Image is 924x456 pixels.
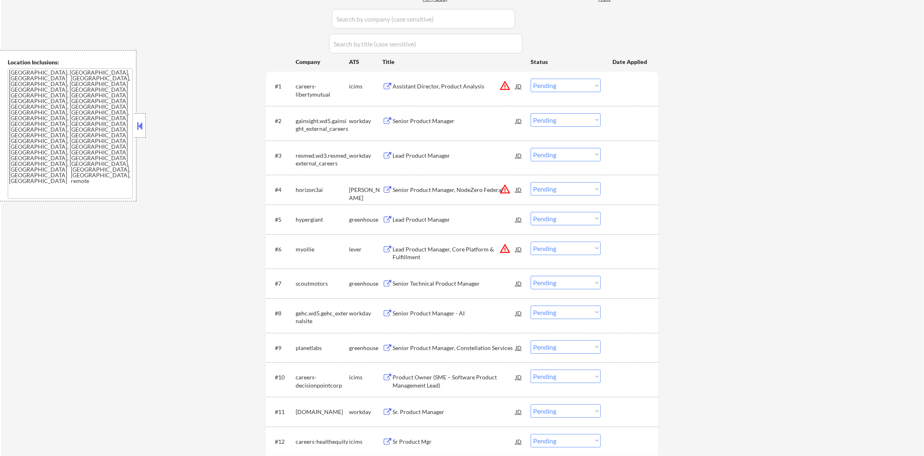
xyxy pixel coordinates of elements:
[275,152,289,160] div: #3
[349,280,382,288] div: greenhouse
[275,373,289,381] div: #10
[393,152,516,160] div: Lead Product Manager
[349,438,382,446] div: icims
[515,434,523,449] div: JD
[515,370,523,384] div: JD
[296,344,349,352] div: planetlabs
[393,82,516,90] div: Assistant Director, Product Analysis
[275,438,289,446] div: #12
[515,148,523,163] div: JD
[515,340,523,355] div: JD
[499,243,511,254] button: warning_amber
[296,152,349,167] div: resmed.wd3.resmed_external_careers
[515,276,523,291] div: JD
[275,344,289,352] div: #9
[515,212,523,227] div: JD
[296,245,349,253] div: myollie
[515,113,523,128] div: JD
[349,309,382,317] div: workday
[515,182,523,197] div: JD
[349,245,382,253] div: lever
[332,9,515,29] input: Search by company (case sensitive)
[329,34,522,53] input: Search by title (case sensitive)
[393,373,516,389] div: Product Owner (SME – Software Product Management Lead)
[515,79,523,93] div: JD
[275,280,289,288] div: #7
[393,280,516,288] div: Senior Technical Product Manager
[515,404,523,419] div: JD
[349,82,382,90] div: icims
[393,216,516,224] div: Lead Product Manager
[296,82,349,98] div: careers-libertymutual
[515,242,523,256] div: JD
[349,117,382,125] div: workday
[275,408,289,416] div: #11
[382,58,523,66] div: Title
[349,152,382,160] div: workday
[393,117,516,125] div: Senior Product Manager
[275,186,289,194] div: #4
[499,80,511,91] button: warning_amber
[515,306,523,320] div: JD
[296,280,349,288] div: scoutmotors
[296,438,349,446] div: careers-healthequity
[296,117,349,133] div: gainsight.wd5.gainsight_external_careers
[349,344,382,352] div: greenhouse
[296,408,349,416] div: [DOMAIN_NAME]
[296,216,349,224] div: hypergiant
[275,309,289,317] div: #8
[393,186,516,194] div: Senior Product Manager, NodeZero Federal
[393,245,516,261] div: Lead Product Manager, Core Platform & Fulfillment
[296,186,349,194] div: horizon3ai
[275,82,289,90] div: #1
[499,183,511,195] button: warning_amber
[275,216,289,224] div: #5
[8,58,133,66] div: Location Inclusions:
[393,408,516,416] div: Sr. Product Manager
[393,438,516,446] div: Sr Product Mgr
[275,245,289,253] div: #6
[349,408,382,416] div: workday
[531,54,601,69] div: Status
[393,309,516,317] div: Senior Product Manager - AI
[393,344,516,352] div: Senior Product Manager, Constellation Services
[275,117,289,125] div: #2
[349,58,382,66] div: ATS
[296,373,349,389] div: careers-decisionpointcorp
[349,216,382,224] div: greenhouse
[349,373,382,381] div: icims
[296,58,349,66] div: Company
[349,186,382,202] div: [PERSON_NAME]
[296,309,349,325] div: gehc.wd5.gehc_externalsite
[612,58,648,66] div: Date Applied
